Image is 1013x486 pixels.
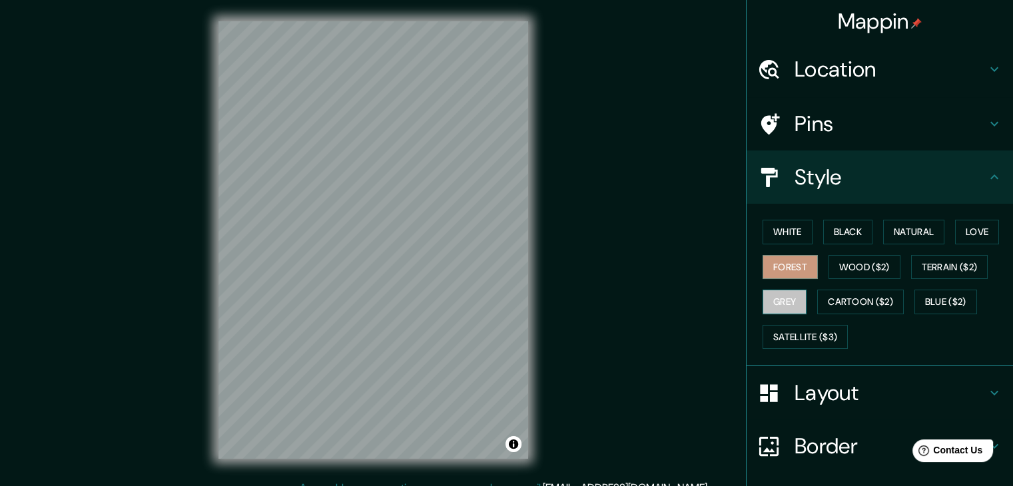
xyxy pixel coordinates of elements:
[747,43,1013,96] div: Location
[838,8,922,35] h4: Mappin
[795,379,986,406] h4: Layout
[747,150,1013,204] div: Style
[795,433,986,459] h4: Border
[894,434,998,471] iframe: Help widget launcher
[795,111,986,137] h4: Pins
[747,97,1013,150] div: Pins
[218,21,528,459] canvas: Map
[911,255,988,280] button: Terrain ($2)
[763,220,813,244] button: White
[763,255,818,280] button: Forest
[955,220,999,244] button: Love
[506,436,521,452] button: Toggle attribution
[817,290,904,314] button: Cartoon ($2)
[823,220,873,244] button: Black
[883,220,944,244] button: Natural
[747,419,1013,473] div: Border
[911,18,922,29] img: pin-icon.png
[795,56,986,83] h4: Location
[914,290,977,314] button: Blue ($2)
[795,164,986,190] h4: Style
[747,366,1013,419] div: Layout
[763,325,848,350] button: Satellite ($3)
[829,255,900,280] button: Wood ($2)
[763,290,807,314] button: Grey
